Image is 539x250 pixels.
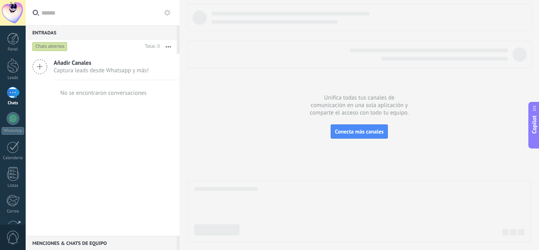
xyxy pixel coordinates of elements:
div: WhatsApp [2,127,24,135]
div: Chats [2,101,24,106]
div: Calendario [2,156,24,161]
button: Conecta más canales [331,124,388,139]
span: Captura leads desde Whatsapp y más! [54,67,149,74]
div: Leads [2,75,24,81]
span: Conecta más canales [335,128,384,135]
div: Listas [2,183,24,188]
div: Panel [2,47,24,52]
div: No se encontraron conversaciones [60,89,147,97]
div: Total: 0 [142,43,160,51]
span: Copilot [530,115,538,133]
span: Añadir Canales [54,59,149,67]
div: Menciones & Chats de equipo [26,236,177,250]
div: Entradas [26,25,177,39]
div: Correo [2,209,24,214]
div: Chats abiertos [32,42,67,51]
